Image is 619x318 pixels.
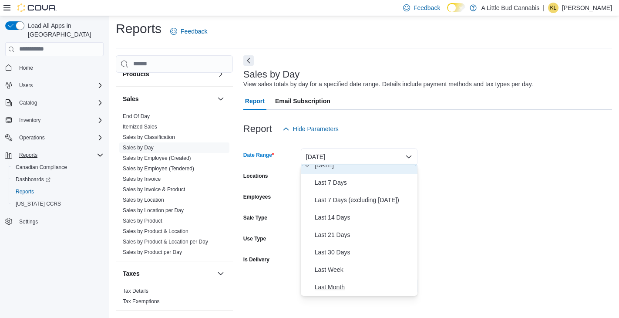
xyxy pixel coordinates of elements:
[123,145,154,151] a: Sales by Day
[116,286,233,310] div: Taxes
[243,152,274,159] label: Date Range
[123,288,148,294] span: Tax Details
[548,3,558,13] div: Karissa Longpre
[19,218,38,225] span: Settings
[123,228,188,235] span: Sales by Product & Location
[16,150,41,160] button: Reports
[550,3,557,13] span: KL
[315,282,414,292] span: Last Month
[19,117,40,124] span: Inventory
[16,188,34,195] span: Reports
[315,177,414,188] span: Last 7 Days
[123,196,164,203] span: Sales by Location
[16,115,104,125] span: Inventory
[16,62,104,73] span: Home
[243,80,533,89] div: View sales totals by day for a specified date range. Details include payment methods and tax type...
[16,80,104,91] span: Users
[116,111,233,261] div: Sales
[12,186,37,197] a: Reports
[2,79,107,91] button: Users
[123,123,157,130] span: Itemized Sales
[123,155,191,161] a: Sales by Employee (Created)
[123,176,161,183] span: Sales by Invoice
[481,3,539,13] p: A Little Bud Cannabis
[123,269,140,278] h3: Taxes
[123,186,185,193] span: Sales by Invoice & Product
[562,3,612,13] p: [PERSON_NAME]
[215,94,226,104] button: Sales
[123,134,175,140] a: Sales by Classification
[16,63,37,73] a: Home
[19,152,37,159] span: Reports
[315,195,414,205] span: Last 7 Days (excluding [DATE])
[12,186,104,197] span: Reports
[2,114,107,126] button: Inventory
[243,173,268,179] label: Locations
[19,82,33,89] span: Users
[123,207,184,213] a: Sales by Location per Day
[9,161,107,173] button: Canadian Compliance
[19,99,37,106] span: Catalog
[315,230,414,240] span: Last 21 Days
[123,207,184,214] span: Sales by Location per Day
[243,235,266,242] label: Use Type
[293,125,339,133] span: Hide Parameters
[2,132,107,144] button: Operations
[243,55,254,66] button: Next
[123,165,194,172] span: Sales by Employee (Tendered)
[19,134,45,141] span: Operations
[123,238,208,245] span: Sales by Product & Location per Day
[123,217,162,224] span: Sales by Product
[123,144,154,151] span: Sales by Day
[5,58,104,251] nav: Complex example
[123,95,214,103] button: Sales
[167,23,211,40] a: Feedback
[181,27,207,36] span: Feedback
[9,186,107,198] button: Reports
[12,162,71,173] a: Canadian Compliance
[245,92,265,110] span: Report
[123,95,139,103] h3: Sales
[215,268,226,279] button: Taxes
[123,113,150,119] a: End Of Day
[16,200,61,207] span: [US_STATE] CCRS
[123,186,185,193] a: Sales by Invoice & Product
[16,216,104,227] span: Settings
[123,70,149,78] h3: Products
[9,198,107,210] button: [US_STATE] CCRS
[16,132,104,143] span: Operations
[123,176,161,182] a: Sales by Invoice
[16,98,40,108] button: Catalog
[116,20,161,37] h1: Reports
[315,160,414,170] span: [DATE]
[12,199,104,209] span: Washington CCRS
[16,150,104,160] span: Reports
[2,149,107,161] button: Reports
[123,288,148,294] a: Tax Details
[414,3,440,12] span: Feedback
[123,298,160,305] span: Tax Exemptions
[123,228,188,234] a: Sales by Product & Location
[123,155,191,162] span: Sales by Employee (Created)
[243,193,271,200] label: Employees
[243,214,267,221] label: Sale Type
[16,176,50,183] span: Dashboards
[9,173,107,186] a: Dashboards
[243,256,269,263] label: Is Delivery
[215,69,226,79] button: Products
[2,61,107,74] button: Home
[279,120,342,138] button: Hide Parameters
[243,69,300,80] h3: Sales by Day
[17,3,57,12] img: Cova
[123,166,194,172] a: Sales by Employee (Tendered)
[2,215,107,228] button: Settings
[123,70,214,78] button: Products
[16,80,36,91] button: Users
[243,124,272,134] h3: Report
[123,197,164,203] a: Sales by Location
[123,269,214,278] button: Taxes
[12,199,64,209] a: [US_STATE] CCRS
[447,3,465,12] input: Dark Mode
